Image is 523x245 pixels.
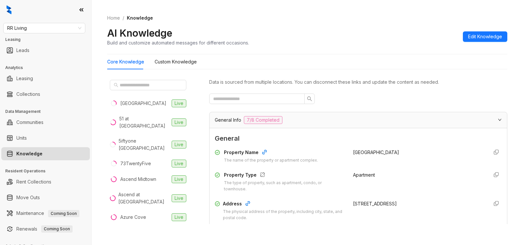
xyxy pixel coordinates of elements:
[172,160,186,167] span: Live
[123,14,124,22] li: /
[16,175,51,188] a: Rent Collections
[7,5,11,14] img: logo
[215,133,502,144] span: General
[106,14,121,22] a: Home
[498,118,502,122] span: expanded
[210,112,507,128] div: General Info7/8 Completed
[224,157,318,164] div: The name of the property or apartment complex.
[155,58,197,65] div: Custom Knowledge
[1,44,90,57] li: Leads
[468,33,502,40] span: Edit Knowledge
[107,39,249,46] div: Build and customize automated messages for different occasions.
[353,149,399,155] span: [GEOGRAPHIC_DATA]
[16,116,43,129] a: Communities
[1,175,90,188] li: Rent Collections
[1,88,90,101] li: Collections
[223,200,345,209] div: Address
[48,210,79,217] span: Coming Soon
[1,191,90,204] li: Move Outs
[1,207,90,220] li: Maintenance
[5,65,91,71] h3: Analytics
[224,180,345,192] div: The type of property, such as apartment, condo, or townhouse.
[172,99,186,107] span: Live
[127,15,153,21] span: Knowledge
[16,147,42,160] a: Knowledge
[120,214,146,221] div: Azure Cove
[118,191,169,205] div: Ascend at [GEOGRAPHIC_DATA]
[307,96,312,101] span: search
[119,137,169,152] div: 5iftyone [GEOGRAPHIC_DATA]
[224,171,345,180] div: Property Type
[209,79,507,86] div: Data is sourced from multiple locations. You can disconnect these links and update the content as...
[16,88,40,101] a: Collections
[244,116,282,124] span: 7/8 Completed
[16,191,40,204] a: Move Outs
[1,72,90,85] li: Leasing
[172,141,186,149] span: Live
[353,200,483,207] div: [STREET_ADDRESS]
[16,131,27,145] a: Units
[5,37,91,43] h3: Leasing
[16,222,73,236] a: RenewalsComing Soon
[223,209,345,221] div: The physical address of the property, including city, state, and postal code.
[172,194,186,202] span: Live
[120,160,151,167] div: 73TwentyFive
[463,31,507,42] button: Edit Knowledge
[1,116,90,129] li: Communities
[215,116,241,124] span: General Info
[172,118,186,126] span: Live
[16,44,29,57] a: Leads
[41,225,73,233] span: Coming Soon
[1,131,90,145] li: Units
[1,147,90,160] li: Knowledge
[16,72,33,85] a: Leasing
[107,58,144,65] div: Core Knowledge
[5,109,91,114] h3: Data Management
[120,100,166,107] div: [GEOGRAPHIC_DATA]
[107,27,172,39] h2: AI Knowledge
[353,172,375,178] span: Apartment
[224,149,318,157] div: Property Name
[114,83,118,87] span: search
[120,176,156,183] div: Ascend Midtown
[119,115,169,130] div: 51 at [GEOGRAPHIC_DATA]
[172,175,186,183] span: Live
[172,213,186,221] span: Live
[7,23,81,33] span: RR Living
[1,222,90,236] li: Renewals
[5,168,91,174] h3: Resident Operations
